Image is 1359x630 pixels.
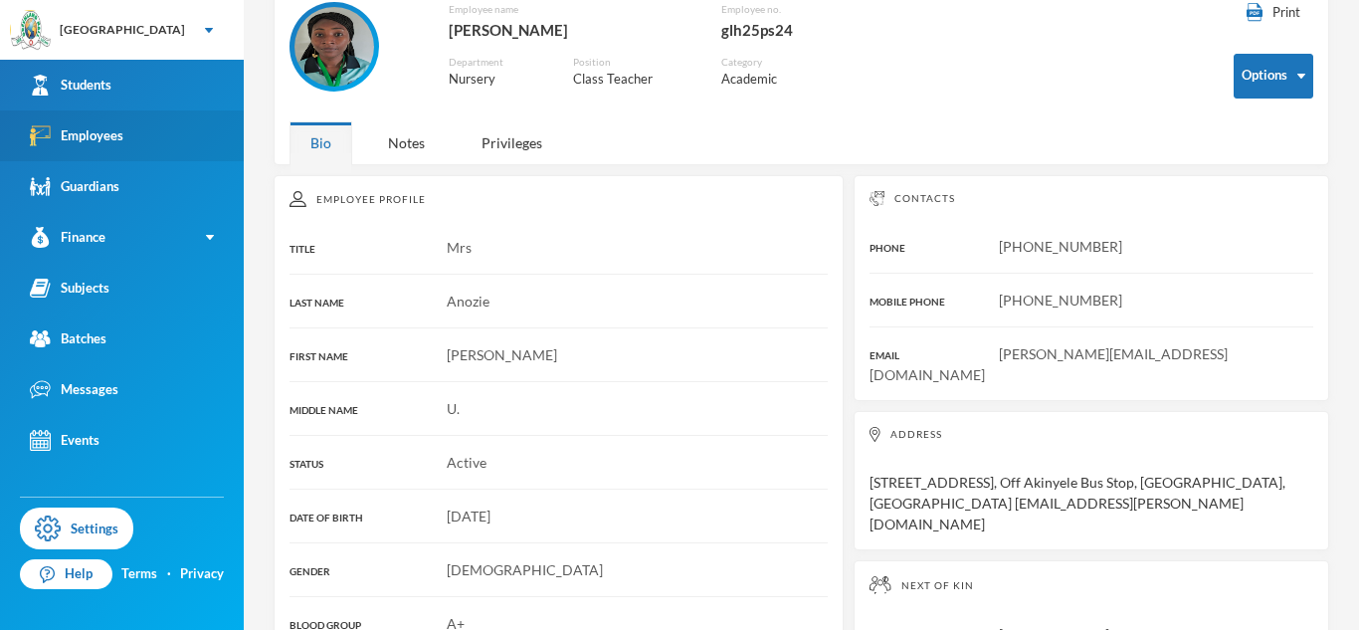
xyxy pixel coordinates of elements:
div: Position [573,55,692,70]
button: Print [1234,2,1313,24]
span: [PHONE_NUMBER] [999,292,1122,309]
div: Finance [30,227,105,248]
span: Active [447,454,486,471]
span: Anozie [447,293,489,310]
a: Settings [20,508,133,549]
img: logo [11,11,51,51]
div: Class Teacher [573,70,692,90]
div: Privileges [461,121,563,164]
div: [GEOGRAPHIC_DATA] [60,21,185,39]
img: EMPLOYEE [294,7,374,87]
span: [DEMOGRAPHIC_DATA] [447,561,603,578]
div: [PERSON_NAME] [449,17,692,43]
div: Messages [30,379,118,400]
div: Category [721,55,817,70]
div: Guardians [30,176,119,197]
div: Employees [30,125,123,146]
div: Employee name [449,2,692,17]
div: Bio [290,121,352,164]
div: Students [30,75,111,96]
button: Options [1234,54,1313,99]
div: Address [870,427,1313,442]
div: Employee Profile [290,191,828,207]
span: [DATE] [447,508,490,525]
div: Department [449,55,543,70]
div: Next of Kin [870,576,1313,594]
div: Events [30,430,99,451]
div: Contacts [870,191,1313,206]
a: Terms [121,564,157,584]
a: Help [20,559,112,589]
div: glh25ps24 [721,17,886,43]
span: [PHONE_NUMBER] [999,238,1122,255]
span: U. [447,400,460,417]
span: [PERSON_NAME] [447,346,557,363]
div: Employee no. [721,2,886,17]
div: Nursery [449,70,543,90]
div: Subjects [30,278,109,299]
div: · [167,564,171,584]
div: Academic [721,70,817,90]
div: [STREET_ADDRESS], Off Akinyele Bus Stop, [GEOGRAPHIC_DATA], [GEOGRAPHIC_DATA] [EMAIL_ADDRESS][PER... [854,411,1329,550]
div: Notes [367,121,446,164]
div: Batches [30,328,106,349]
span: Mrs [447,239,472,256]
span: [PERSON_NAME][EMAIL_ADDRESS][DOMAIN_NAME] [870,345,1228,383]
a: Privacy [180,564,224,584]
